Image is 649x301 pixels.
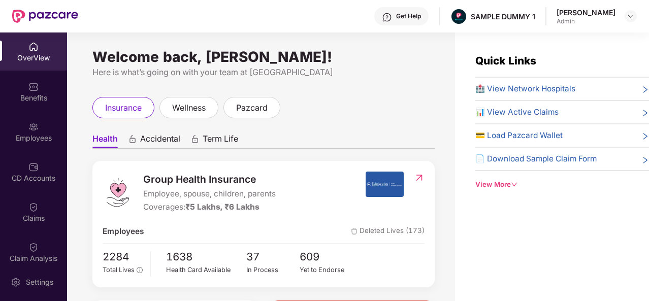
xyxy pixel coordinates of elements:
[28,82,39,92] img: svg+xml;base64,PHN2ZyBpZD0iQmVuZWZpdHMiIHhtbG5zPSJodHRwOi8vd3d3LnczLm9yZy8yMDAwL3N2ZyIgd2lkdGg9Ij...
[396,12,421,20] div: Get Help
[140,133,180,148] span: Accidental
[641,108,649,118] span: right
[641,131,649,142] span: right
[246,249,300,265] span: 37
[166,265,246,275] div: Health Card Available
[12,10,78,23] img: New Pazcare Logo
[28,42,39,52] img: svg+xml;base64,PHN2ZyBpZD0iSG9tZSIgeG1sbnM9Imh0dHA6Ly93d3cudzMub3JnLzIwMDAvc3ZnIiB3aWR0aD0iMjAiIG...
[172,102,206,114] span: wellness
[203,133,238,148] span: Term Life
[641,85,649,95] span: right
[103,249,143,265] span: 2284
[475,179,649,190] div: View More
[103,177,133,208] img: logo
[105,102,142,114] span: insurance
[143,201,276,213] div: Coverages:
[28,242,39,252] img: svg+xml;base64,PHN2ZyBpZD0iQ2xhaW0iIHhtbG5zPSJodHRwOi8vd3d3LnczLm9yZy8yMDAwL3N2ZyIgd2lkdGg9IjIwIi...
[300,265,353,275] div: Yet to Endorse
[627,12,635,20] img: svg+xml;base64,PHN2ZyBpZD0iRHJvcGRvd24tMzJ4MzIiIHhtbG5zPSJodHRwOi8vd3d3LnczLm9yZy8yMDAwL3N2ZyIgd2...
[475,106,559,118] span: 📊 View Active Claims
[28,122,39,132] img: svg+xml;base64,PHN2ZyBpZD0iRW1wbG95ZWVzIiB4bWxucz0iaHR0cDovL3d3dy53My5vcmcvMjAwMC9zdmciIHdpZHRoPS...
[641,155,649,165] span: right
[351,228,358,235] img: deleteIcon
[451,9,466,24] img: Pazcare_Alternative_logo-01-01.png
[143,172,276,187] span: Group Health Insurance
[103,266,135,274] span: Total Lives
[143,188,276,200] span: Employee, spouse, children, parents
[382,12,392,22] img: svg+xml;base64,PHN2ZyBpZD0iSGVscC0zMngzMiIgeG1sbnM9Imh0dHA6Ly93d3cudzMub3JnLzIwMDAvc3ZnIiB3aWR0aD...
[366,172,404,197] img: insurerIcon
[190,135,200,144] div: animation
[414,173,425,183] img: RedirectIcon
[185,202,259,212] span: ₹5 Lakhs, ₹6 Lakhs
[128,135,137,144] div: animation
[236,102,268,114] span: pazcard
[23,277,56,287] div: Settings
[351,225,425,238] span: Deleted Lives (173)
[475,54,536,67] span: Quick Links
[166,249,246,265] span: 1638
[471,12,535,21] div: SAMPLE DUMMY 1
[92,66,435,79] div: Here is what’s going on with your team at [GEOGRAPHIC_DATA]
[557,8,615,17] div: [PERSON_NAME]
[475,129,563,142] span: 💳 Load Pazcard Wallet
[11,277,21,287] img: svg+xml;base64,PHN2ZyBpZD0iU2V0dGluZy0yMHgyMCIgeG1sbnM9Imh0dHA6Ly93d3cudzMub3JnLzIwMDAvc3ZnIiB3aW...
[475,83,575,95] span: 🏥 View Network Hospitals
[511,181,517,188] span: down
[92,133,118,148] span: Health
[92,53,435,61] div: Welcome back, [PERSON_NAME]!
[28,162,39,172] img: svg+xml;base64,PHN2ZyBpZD0iQ0RfQWNjb3VudHMiIGRhdGEtbmFtZT0iQ0QgQWNjb3VudHMiIHhtbG5zPSJodHRwOi8vd3...
[28,202,39,212] img: svg+xml;base64,PHN2ZyBpZD0iQ2xhaW0iIHhtbG5zPSJodHRwOi8vd3d3LnczLm9yZy8yMDAwL3N2ZyIgd2lkdGg9IjIwIi...
[300,249,353,265] span: 609
[137,267,142,273] span: info-circle
[103,225,144,238] span: Employees
[557,17,615,25] div: Admin
[475,153,597,165] span: 📄 Download Sample Claim Form
[246,265,300,275] div: In Process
